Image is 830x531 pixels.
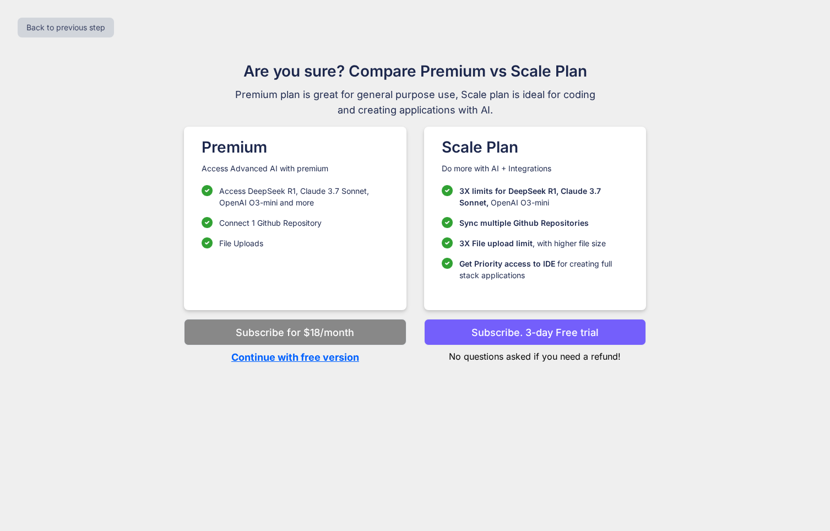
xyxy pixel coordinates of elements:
[459,237,606,249] p: , with higher file size
[442,163,628,174] p: Do more with AI + Integrations
[442,258,453,269] img: checklist
[219,217,322,229] p: Connect 1 Github Repository
[202,237,213,248] img: checklist
[442,237,453,248] img: checklist
[236,325,354,340] p: Subscribe for $18/month
[219,185,388,208] p: Access DeepSeek R1, Claude 3.7 Sonnet, OpenAI O3-mini and more
[471,325,599,340] p: Subscribe. 3-day Free trial
[230,59,600,83] h1: Are you sure? Compare Premium vs Scale Plan
[202,185,213,196] img: checklist
[459,258,628,281] p: for creating full stack applications
[459,259,555,268] span: Get Priority access to IDE
[424,345,646,363] p: No questions asked if you need a refund!
[184,350,406,365] p: Continue with free version
[202,217,213,228] img: checklist
[442,185,453,196] img: checklist
[219,237,263,249] p: File Uploads
[18,18,114,37] button: Back to previous step
[459,186,601,207] span: 3X limits for DeepSeek R1, Claude 3.7 Sonnet,
[230,87,600,118] span: Premium plan is great for general purpose use, Scale plan is ideal for coding and creating applic...
[202,136,388,159] h1: Premium
[459,217,589,229] p: Sync multiple Github Repositories
[442,136,628,159] h1: Scale Plan
[202,163,388,174] p: Access Advanced AI with premium
[184,319,406,345] button: Subscribe for $18/month
[459,185,628,208] p: OpenAI O3-mini
[459,239,533,248] span: 3X File upload limit
[442,217,453,228] img: checklist
[424,319,646,345] button: Subscribe. 3-day Free trial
